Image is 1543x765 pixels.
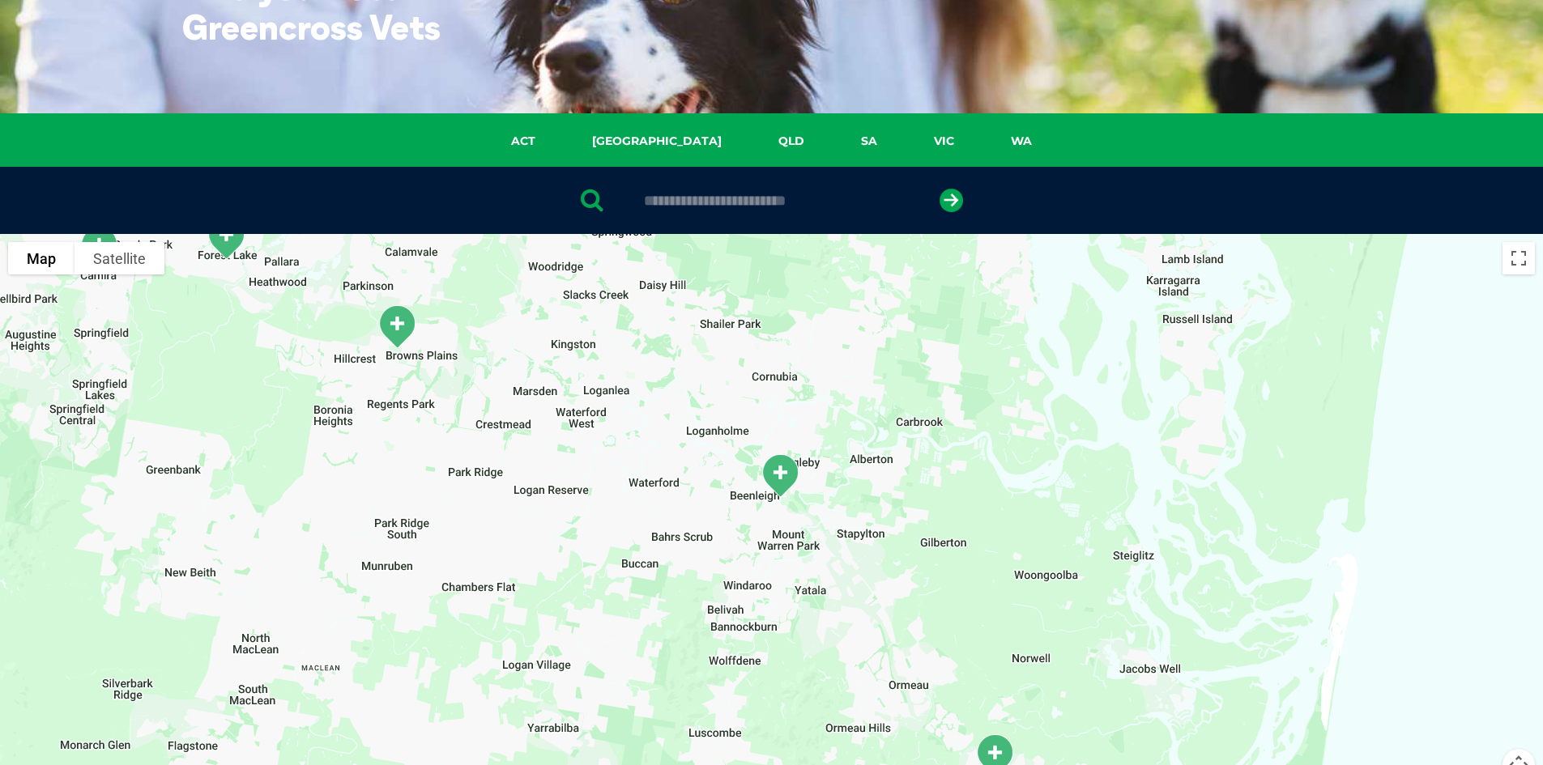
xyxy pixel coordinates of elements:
[982,132,1060,151] a: WA
[1503,242,1535,274] button: Toggle fullscreen view
[370,298,424,355] div: Browns Plains
[199,209,253,266] div: Forest Lake Village
[483,132,564,151] a: ACT
[8,242,75,274] button: Show street map
[906,132,982,151] a: VIC
[564,132,750,151] a: [GEOGRAPHIC_DATA]
[75,242,164,274] button: Show satellite imagery
[833,132,906,151] a: SA
[753,447,807,504] div: Beenleigh
[750,132,833,151] a: QLD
